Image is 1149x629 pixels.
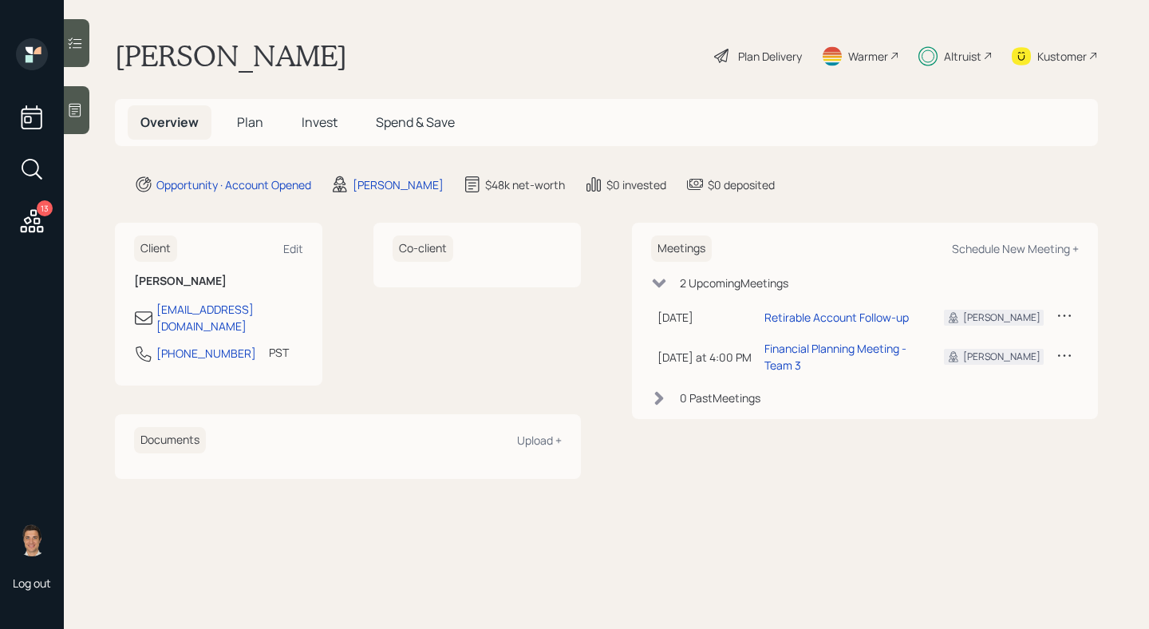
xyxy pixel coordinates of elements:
[269,344,289,361] div: PST
[657,349,752,366] div: [DATE] at 4:00 PM
[944,48,981,65] div: Altruist
[952,241,1079,256] div: Schedule New Meeting +
[302,113,338,131] span: Invest
[393,235,453,262] h6: Co-client
[963,311,1040,325] div: [PERSON_NAME]
[156,301,303,334] div: [EMAIL_ADDRESS][DOMAIN_NAME]
[1037,48,1087,65] div: Kustomer
[657,309,752,326] div: [DATE]
[353,176,444,193] div: [PERSON_NAME]
[963,350,1040,364] div: [PERSON_NAME]
[237,113,263,131] span: Plan
[651,235,712,262] h6: Meetings
[764,309,909,326] div: Retirable Account Follow-up
[140,113,199,131] span: Overview
[156,176,311,193] div: Opportunity · Account Opened
[134,275,303,288] h6: [PERSON_NAME]
[134,427,206,453] h6: Documents
[134,235,177,262] h6: Client
[738,48,802,65] div: Plan Delivery
[115,38,347,73] h1: [PERSON_NAME]
[376,113,455,131] span: Spend & Save
[156,345,256,362] div: [PHONE_NUMBER]
[517,433,562,448] div: Upload +
[680,390,760,406] div: 0 Past Meeting s
[680,275,788,291] div: 2 Upcoming Meeting s
[606,176,666,193] div: $0 invested
[16,524,48,556] img: tyler-end-headshot.png
[37,200,53,216] div: 13
[848,48,888,65] div: Warmer
[708,176,775,193] div: $0 deposited
[283,241,303,256] div: Edit
[485,176,565,193] div: $48k net-worth
[764,340,918,374] div: Financial Planning Meeting - Team 3
[13,576,51,591] div: Log out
